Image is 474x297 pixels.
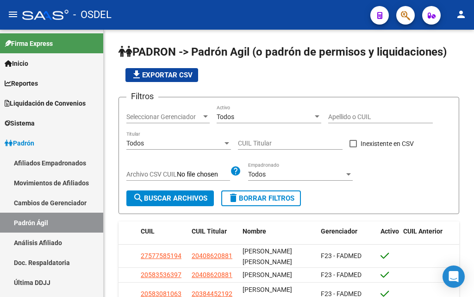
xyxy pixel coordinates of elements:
[230,165,241,177] mat-icon: help
[243,247,292,265] span: [PERSON_NAME] [PERSON_NAME]
[126,113,201,121] span: Seleccionar Gerenciador
[126,139,144,147] span: Todos
[5,38,53,49] span: Firma Express
[321,271,362,278] span: F23 - FADMED
[243,271,292,278] span: [PERSON_NAME]
[7,9,19,20] mat-icon: menu
[455,9,467,20] mat-icon: person
[321,252,362,259] span: F23 - FADMED
[126,190,214,206] button: Buscar Archivos
[131,69,142,80] mat-icon: file_download
[377,221,399,252] datatable-header-cell: Activo
[239,221,317,252] datatable-header-cell: Nombre
[141,227,155,235] span: CUIL
[133,192,144,203] mat-icon: search
[221,190,301,206] button: Borrar Filtros
[133,194,207,202] span: Buscar Archivos
[399,221,459,252] datatable-header-cell: CUIL Anterior
[5,138,34,148] span: Padrón
[217,113,234,120] span: Todos
[188,221,239,252] datatable-header-cell: CUIL Titular
[126,90,158,103] h3: Filtros
[118,45,447,58] span: PADRON -> Padrón Agil (o padrón de permisos y liquidaciones)
[243,227,266,235] span: Nombre
[192,227,227,235] span: CUIL Titular
[5,58,28,69] span: Inicio
[73,5,112,25] span: - OSDEL
[380,227,399,235] span: Activo
[137,221,188,252] datatable-header-cell: CUIL
[141,271,181,278] span: 20583536397
[125,68,198,82] button: Exportar CSV
[248,171,266,178] span: Todos
[192,271,232,278] span: 20408620881
[317,221,377,252] datatable-header-cell: Gerenciador
[5,98,86,108] span: Liquidación de Convenios
[177,171,230,179] input: Archivo CSV CUIL
[192,252,232,259] span: 20408620881
[361,138,414,149] span: Inexistente en CSV
[5,78,38,88] span: Reportes
[228,192,239,203] mat-icon: delete
[126,171,177,178] span: Archivo CSV CUIL
[5,118,35,128] span: Sistema
[321,227,357,235] span: Gerenciador
[141,252,181,259] span: 27577585194
[131,71,193,79] span: Exportar CSV
[403,227,443,235] span: CUIL Anterior
[228,194,294,202] span: Borrar Filtros
[443,265,465,288] div: Open Intercom Messenger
